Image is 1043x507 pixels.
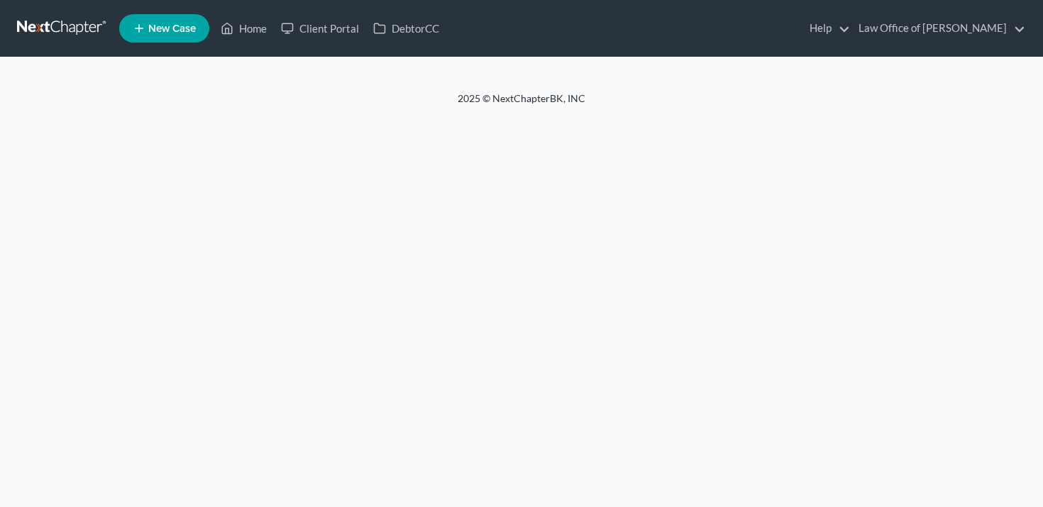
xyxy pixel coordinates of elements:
div: 2025 © NextChapterBK, INC [117,91,926,117]
a: Law Office of [PERSON_NAME] [851,16,1025,41]
a: Home [214,16,274,41]
new-legal-case-button: New Case [119,14,209,43]
a: Client Portal [274,16,366,41]
a: DebtorCC [366,16,446,41]
a: Help [802,16,850,41]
